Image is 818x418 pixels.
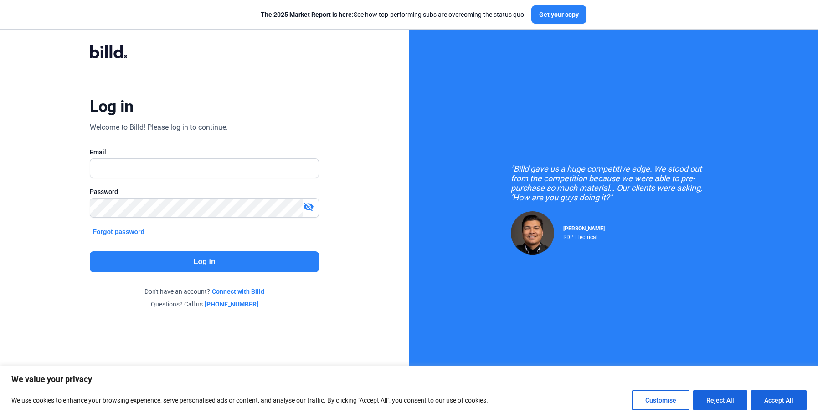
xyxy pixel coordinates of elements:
div: Questions? Call us [90,300,319,309]
p: We value your privacy [11,374,807,385]
div: Log in [90,97,133,117]
img: Raul Pacheco [511,211,554,255]
button: Accept All [751,390,807,410]
a: Connect with Billd [212,287,264,296]
a: [PHONE_NUMBER] [205,300,258,309]
div: Don't have an account? [90,287,319,296]
span: The 2025 Market Report is here: [261,11,354,18]
mat-icon: visibility_off [303,201,314,212]
p: We use cookies to enhance your browsing experience, serve personalised ads or content, and analys... [11,395,488,406]
div: Email [90,148,319,157]
button: Reject All [693,390,747,410]
span: [PERSON_NAME] [563,225,605,232]
button: Get your copy [531,5,586,24]
div: Welcome to Billd! Please log in to continue. [90,122,228,133]
button: Forgot password [90,227,147,237]
div: Password [90,187,319,196]
div: RDP Electrical [563,232,605,240]
div: See how top-performing subs are overcoming the status quo. [261,10,526,19]
button: Log in [90,251,319,272]
button: Customise [632,390,689,410]
div: "Billd gave us a huge competitive edge. We stood out from the competition because we were able to... [511,164,716,202]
